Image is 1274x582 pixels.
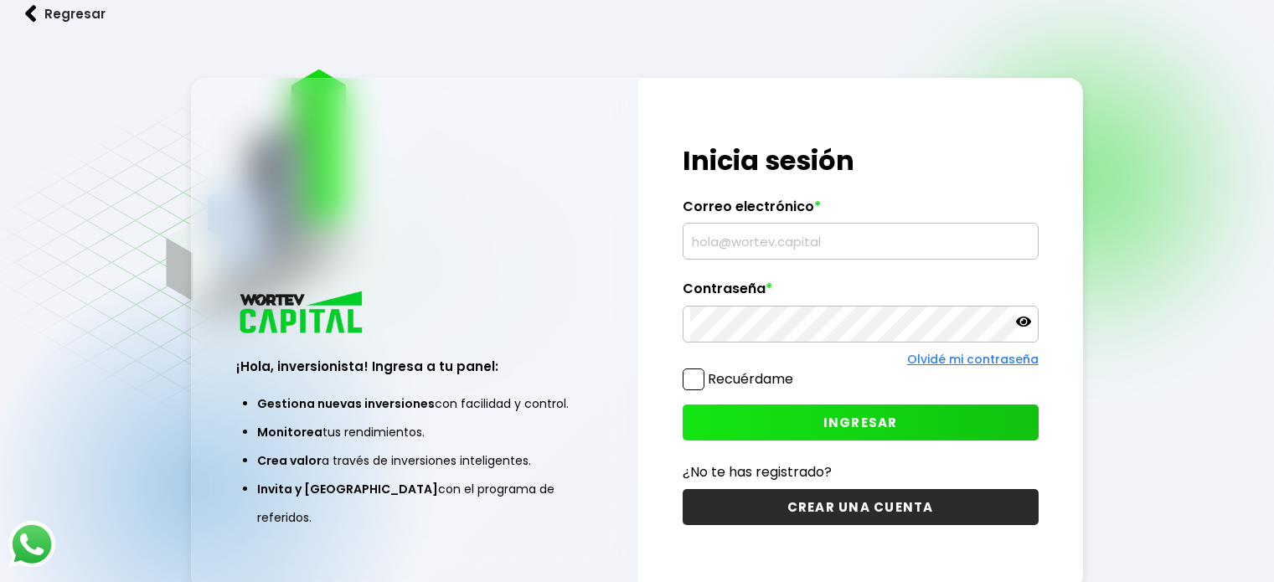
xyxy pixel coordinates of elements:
input: hola@wortev.capital [690,224,1031,259]
h3: ¡Hola, inversionista! Ingresa a tu panel: [236,357,592,376]
img: logo_wortev_capital [236,289,369,338]
li: tus rendimientos. [257,418,571,446]
span: Crea valor [257,452,322,469]
button: CREAR UNA CUENTA [683,489,1039,525]
li: con facilidad y control. [257,389,571,418]
img: logos_whatsapp-icon.242b2217.svg [8,521,55,568]
span: Invita y [GEOGRAPHIC_DATA] [257,481,438,497]
h1: Inicia sesión [683,141,1039,181]
li: con el programa de referidos. [257,475,571,532]
span: Gestiona nuevas inversiones [257,395,435,412]
label: Contraseña [683,281,1039,306]
a: ¿No te has registrado?CREAR UNA CUENTA [683,461,1039,525]
li: a través de inversiones inteligentes. [257,446,571,475]
img: flecha izquierda [25,5,37,23]
label: Correo electrónico [683,198,1039,224]
p: ¿No te has registrado? [683,461,1039,482]
button: INGRESAR [683,404,1039,440]
a: Olvidé mi contraseña [907,351,1039,368]
span: Monitorea [257,424,322,440]
label: Recuérdame [708,369,793,389]
span: INGRESAR [823,414,898,431]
